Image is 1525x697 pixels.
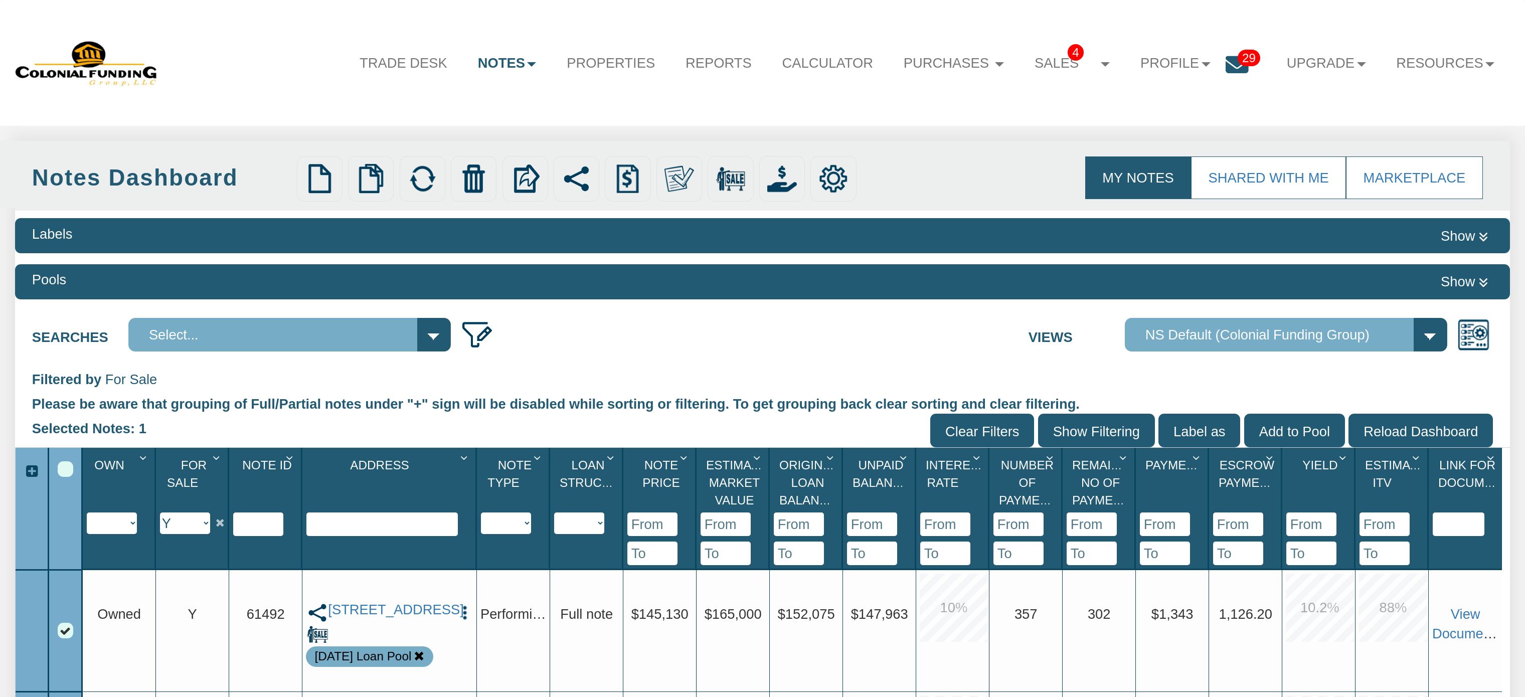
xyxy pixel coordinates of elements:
div: Unpaid Balance Sort None [847,451,915,512]
img: settings.png [819,164,849,194]
img: views.png [1457,318,1490,352]
img: history.png [613,164,643,194]
input: Add to Pool [1244,414,1345,447]
span: Owned [97,606,141,621]
div: Column Menu [1189,448,1207,466]
input: From [993,512,1044,536]
input: From [1286,512,1336,536]
img: refresh.png [408,164,437,194]
div: Sort None [1140,451,1208,565]
a: Trade Desk [345,43,463,84]
div: Select All [58,461,73,477]
label: Searches [32,318,128,347]
div: Sort None [701,451,768,565]
a: Properties [552,43,670,84]
div: Column Menu [209,448,227,466]
span: 302 [1088,606,1111,621]
div: Sort None [233,451,301,536]
div: Please be aware that grouping of Full/Partial notes under "+" sign will be disabled while sorting... [32,389,1493,414]
div: Column Menu [1042,448,1061,466]
div: Sort None [87,451,154,534]
a: Profile [1125,43,1226,84]
div: Remaining No Of Payments Sort None [1067,451,1134,512]
input: To [993,542,1044,565]
div: Sort None [920,451,988,565]
div: Column Menu [969,448,987,466]
div: Note Price Sort None [627,451,695,512]
div: Note Id Sort None [233,451,301,512]
div: Sort None [847,451,915,565]
div: Column Menu [1408,448,1427,466]
div: Labels [32,224,73,244]
div: Original Loan Balance Sort None [774,451,841,512]
div: Payment(P&I) Sort None [1140,451,1208,512]
img: new.png [305,164,334,194]
span: $145,130 [631,606,689,621]
div: Sort None [306,451,475,536]
span: $152,075 [778,606,835,621]
input: Clear Filters [930,414,1034,447]
span: For Sale [167,458,207,489]
input: To [920,542,970,565]
a: Sales4 [1020,43,1125,84]
div: Column Menu [749,448,768,466]
span: Estimated Itv [1365,458,1434,489]
img: make_own.png [664,164,694,194]
div: Escrow Payment Sort None [1213,451,1281,512]
a: Purchases [888,43,1019,84]
div: Column Menu [1115,448,1134,466]
img: for_sale.png [716,164,746,194]
input: To [1286,542,1336,565]
div: Column Menu [1483,448,1501,466]
div: Column Menu [1335,448,1353,466]
div: Note is contained in the pool 9-25-25 Loan Pool [315,648,412,665]
a: Calculator [767,43,888,84]
div: Address Sort None [306,451,475,512]
div: Sort None [627,451,695,565]
span: Link For Documents [1438,458,1517,489]
span: 29 [1238,50,1260,66]
img: cell-menu.png [456,604,473,621]
div: Sort None [774,451,841,565]
input: From [920,512,970,536]
span: Original Loan Balance [779,458,837,507]
div: Sort None [1067,451,1134,565]
input: Label as [1158,414,1240,447]
span: Number Of Payments [999,458,1064,507]
div: Notes Dashboard [32,161,291,194]
span: Escrow Payment [1219,458,1276,489]
span: Own [94,458,124,472]
span: For Sale [105,372,157,387]
span: Remaining No Of Payments [1072,458,1141,507]
div: Column Menu [530,448,548,466]
a: Upgrade [1271,43,1381,84]
img: edit_filter_icon.png [460,318,494,352]
input: From [1067,512,1117,536]
span: $147,963 [851,606,908,621]
div: Pools [32,270,66,289]
span: Interest Rate [926,458,986,489]
input: From [1140,512,1190,536]
input: To [1213,542,1263,565]
div: Sort None [481,451,549,534]
input: From [701,512,751,536]
img: share.svg [562,164,591,194]
div: Own Sort None [87,451,154,512]
input: From [847,512,897,536]
img: 579666 [15,39,158,87]
span: 4 [1068,44,1084,61]
img: trash.png [459,164,488,194]
div: Column Menu [456,448,475,466]
span: Loan Structure [560,458,635,489]
div: Sort None [1213,451,1281,565]
input: From [627,512,677,536]
span: Note Type [487,458,532,489]
span: Payment(P&I) [1145,458,1230,472]
div: Sort None [1286,451,1354,565]
div: Sort None [1433,451,1502,536]
span: Note Price [642,458,680,489]
div: Column Menu [676,448,695,466]
img: purchase_offer.png [767,164,797,194]
div: Selected Notes: 1 [32,414,154,443]
button: Press to open the note menu [456,602,473,621]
